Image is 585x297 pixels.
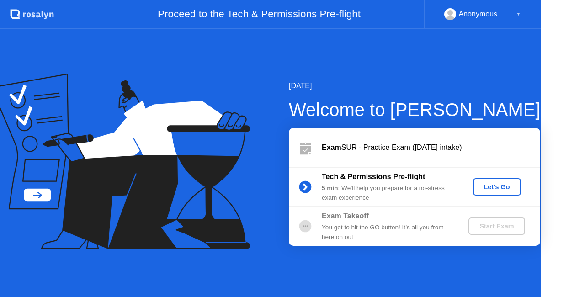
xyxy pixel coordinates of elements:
[322,223,453,242] div: You get to hit the GO button! It’s all you from here on out
[322,173,425,180] b: Tech & Permissions Pre-flight
[289,80,541,91] div: [DATE]
[459,8,498,20] div: Anonymous
[473,178,521,196] button: Let's Go
[472,223,521,230] div: Start Exam
[516,8,521,20] div: ▼
[322,184,453,202] div: : We’ll help you prepare for a no-stress exam experience
[322,185,338,191] b: 5 min
[322,142,540,153] div: SUR - Practice Exam ([DATE] intake)
[289,96,541,123] div: Welcome to [PERSON_NAME]
[477,183,517,191] div: Let's Go
[322,212,369,220] b: Exam Takeoff
[322,143,341,151] b: Exam
[468,217,525,235] button: Start Exam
